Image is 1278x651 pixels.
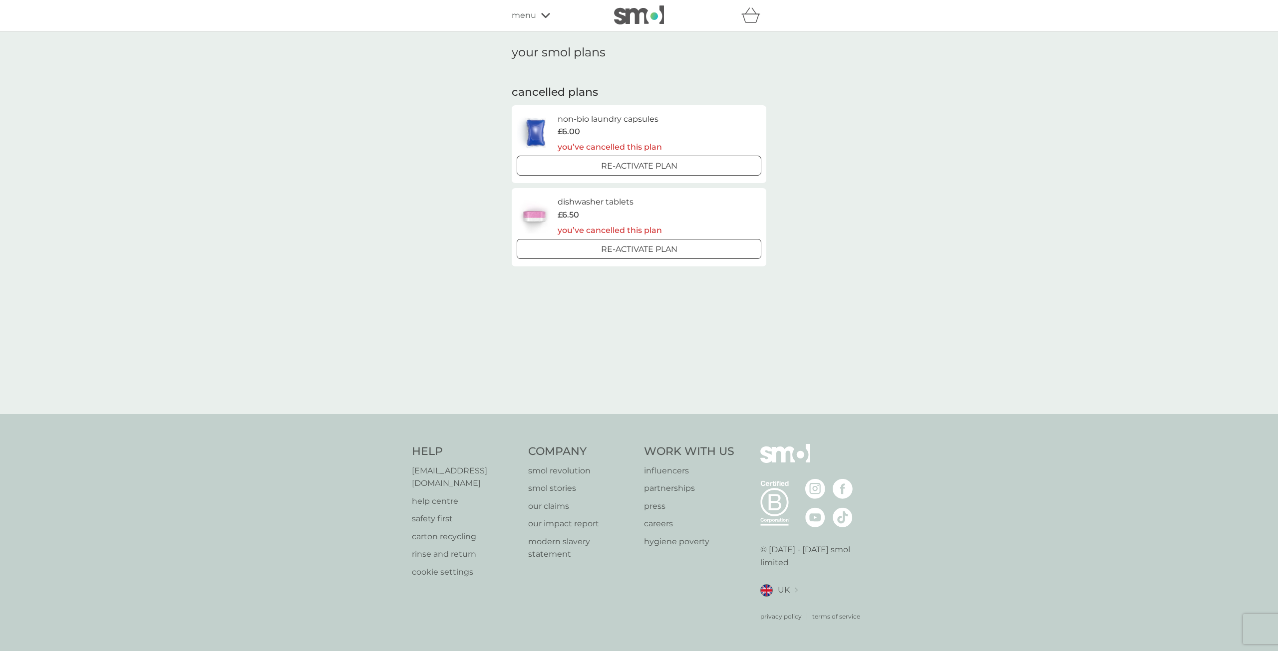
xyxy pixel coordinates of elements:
[558,196,662,209] h6: dishwasher tablets
[528,444,635,459] h4: Company
[833,507,853,527] img: visit the smol Tiktok page
[528,535,635,561] a: modern slavery statement
[412,464,518,490] a: [EMAIL_ADDRESS][DOMAIN_NAME]
[412,495,518,508] a: help centre
[558,125,580,138] span: £6.00
[760,444,810,478] img: smol
[412,530,518,543] a: carton recycling
[512,9,536,22] span: menu
[528,517,635,530] a: our impact report
[805,479,825,499] img: visit the smol Instagram page
[760,584,773,597] img: UK flag
[601,243,677,256] p: Re-activate Plan
[517,156,761,176] button: Re-activate Plan
[760,612,802,621] a: privacy policy
[517,199,552,233] img: dishwasher tablets
[644,482,734,495] a: partnerships
[644,500,734,513] a: press
[644,517,734,530] a: careers
[412,512,518,525] a: safety first
[528,464,635,477] a: smol revolution
[528,482,635,495] a: smol stories
[614,5,664,24] img: smol
[644,535,734,548] a: hygiene poverty
[412,566,518,579] a: cookie settings
[760,543,867,569] p: © [DATE] - [DATE] smol limited
[412,444,518,459] h4: Help
[805,507,825,527] img: visit the smol Youtube page
[601,160,677,173] p: Re-activate Plan
[644,444,734,459] h4: Work With Us
[558,113,662,126] h6: non-bio laundry capsules
[778,584,790,597] span: UK
[812,612,860,621] a: terms of service
[517,115,555,150] img: non-bio laundry capsules
[512,45,766,60] h1: your smol plans
[741,5,766,25] div: basket
[517,239,761,259] button: Re-activate Plan
[558,224,662,237] p: you’ve cancelled this plan
[833,479,853,499] img: visit the smol Facebook page
[795,588,798,593] img: select a new location
[558,209,579,221] span: £6.50
[512,85,766,100] h2: cancelled plans
[412,548,518,561] a: rinse and return
[558,141,662,154] p: you’ve cancelled this plan
[528,500,635,513] a: our claims
[644,464,734,477] a: influencers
